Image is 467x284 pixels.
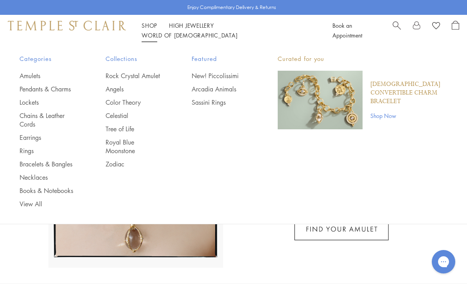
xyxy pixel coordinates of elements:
[142,21,157,29] a: ShopShop
[20,85,74,93] a: Pendants & Charms
[20,98,74,107] a: Lockets
[142,21,315,40] nav: Main navigation
[106,98,160,107] a: Color Theory
[393,21,401,40] a: Search
[192,85,246,93] a: Arcadia Animals
[192,54,246,64] span: Featured
[8,21,126,30] img: Temple St. Clair
[192,71,246,80] a: New! Piccolissimi
[20,173,74,182] a: Necklaces
[20,133,74,142] a: Earrings
[432,21,440,32] a: View Wishlist
[106,125,160,133] a: Tree of Life
[370,111,447,120] a: Shop Now
[106,138,160,155] a: Royal Blue Moonstone
[106,85,160,93] a: Angels
[20,160,74,168] a: Bracelets & Bangles
[106,160,160,168] a: Zodiac
[106,54,160,64] span: Collections
[20,200,74,208] a: View All
[169,21,214,29] a: High JewelleryHigh Jewellery
[332,21,362,39] a: Book an Appointment
[20,71,74,80] a: Amulets
[187,4,276,11] p: Enjoy Complimentary Delivery & Returns
[428,247,459,276] iframe: Gorgias live chat messenger
[370,80,447,106] a: [DEMOGRAPHIC_DATA] Convertible Charm Bracelet
[20,146,74,155] a: Rings
[20,186,74,195] a: Books & Notebooks
[142,31,237,39] a: World of [DEMOGRAPHIC_DATA]World of [DEMOGRAPHIC_DATA]
[106,71,160,80] a: Rock Crystal Amulet
[452,21,459,40] a: Open Shopping Bag
[20,54,74,64] span: Categories
[192,98,246,107] a: Sassini Rings
[278,54,447,64] p: Curated for you
[20,111,74,129] a: Chains & Leather Cords
[106,111,160,120] a: Celestial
